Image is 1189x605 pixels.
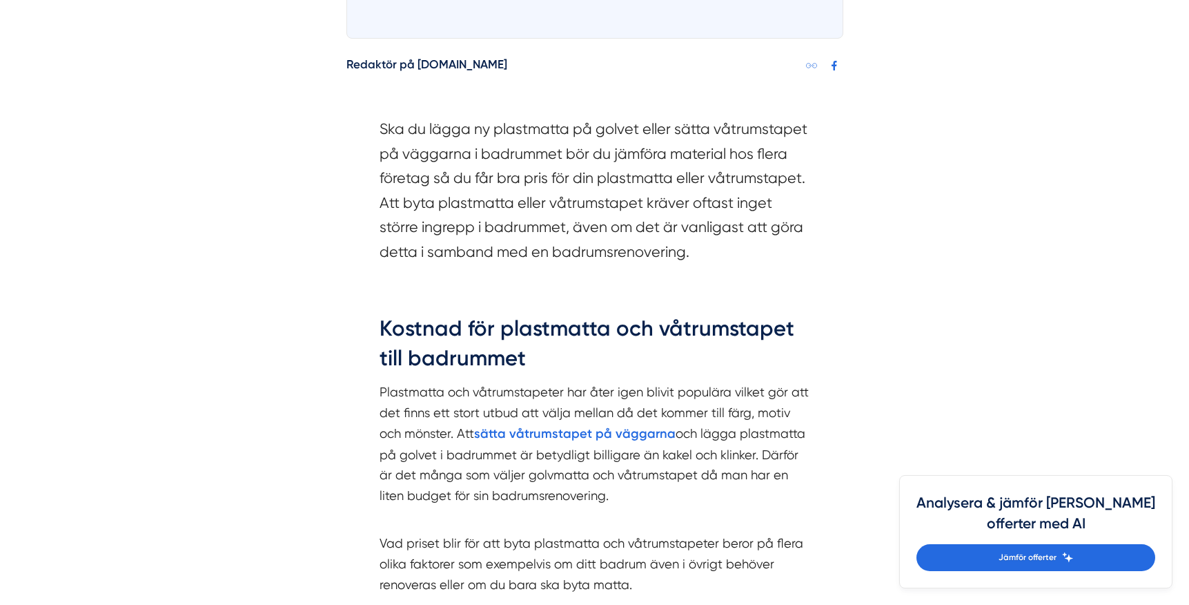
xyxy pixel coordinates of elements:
[474,426,676,441] strong: sätta våtrumstapet på väggarna
[380,314,810,383] h2: Kostnad för plastmatta och våtrumstapet till badrummet
[999,551,1057,564] span: Jämför offerter
[380,382,810,526] p: Plastmatta och våtrumstapeter har åter igen blivit populära vilket gör att det finns ett stort ut...
[826,57,843,75] a: Dela på Facebook
[380,117,810,271] section: Ska du lägga ny plastmatta på golvet eller sätta våtrumstapet på väggarna i badrummet bör du jämf...
[474,426,676,441] a: sätta våtrumstapet på väggarna
[803,57,820,75] a: Kopiera länk
[829,60,840,71] svg: Facebook
[916,544,1155,571] a: Jämför offerter
[346,55,507,77] h5: Redaktör på [DOMAIN_NAME]
[916,492,1155,544] h4: Analysera & jämför [PERSON_NAME] offerter med AI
